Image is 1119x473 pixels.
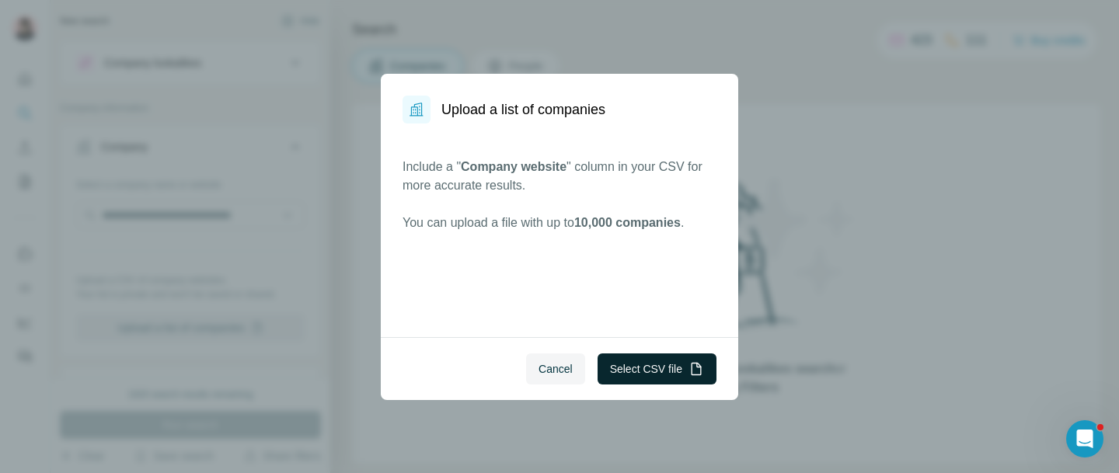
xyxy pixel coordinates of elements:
button: Cancel [526,353,585,384]
span: 10,000 companies [574,216,681,229]
button: Select CSV file [598,353,716,384]
span: Cancel [539,361,573,377]
iframe: Intercom live chat [1066,420,1103,457]
p: You can upload a file with up to . [403,214,716,232]
span: Company website [461,160,566,173]
h1: Upload a list of companies [441,99,605,120]
p: Include a " " column in your CSV for more accurate results. [403,158,716,195]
